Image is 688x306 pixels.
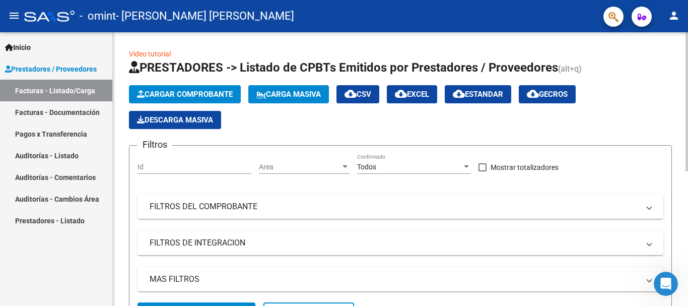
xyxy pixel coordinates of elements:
[20,72,181,106] p: Hola! [PERSON_NAME]
[134,238,167,246] span: Mensajes
[336,85,379,103] button: CSV
[129,60,558,75] span: PRESTADORES -> Listado de CPBTs Emitidos por Prestadores / Proveedores
[345,88,357,100] mat-icon: cloud_download
[20,106,181,123] p: Necesitás ayuda?
[527,90,568,99] span: Gecros
[527,88,539,100] mat-icon: cloud_download
[129,85,241,103] button: Cargar Comprobante
[491,161,559,173] span: Mostrar totalizadores
[357,163,376,171] span: Todos
[129,50,171,58] a: Video tutorial
[654,272,678,296] iframe: Intercom live chat
[248,85,329,103] button: Carga Masiva
[173,16,191,34] div: Cerrar
[150,237,639,249] mat-panel-title: FILTROS DE INTEGRACION
[101,213,201,254] button: Mensajes
[40,238,61,246] span: Inicio
[453,90,503,99] span: Estandar
[395,88,407,100] mat-icon: cloud_download
[10,136,191,163] div: Envíanos un mensaje
[137,195,663,219] mat-expansion-panel-header: FILTROS DEL COMPROBANTE
[387,85,437,103] button: EXCEL
[116,5,294,27] span: - [PERSON_NAME] [PERSON_NAME]
[21,144,168,155] div: Envíanos un mensaje
[395,90,429,99] span: EXCEL
[137,231,663,255] mat-expansion-panel-header: FILTROS DE INTEGRACION
[8,10,20,22] mat-icon: menu
[5,64,97,75] span: Prestadores / Proveedores
[137,90,233,99] span: Cargar Comprobante
[256,90,321,99] span: Carga Masiva
[150,201,639,212] mat-panel-title: FILTROS DEL COMPROBANTE
[259,163,340,171] span: Area
[129,111,221,129] app-download-masive: Descarga masiva de comprobantes (adjuntos)
[5,42,31,53] span: Inicio
[453,88,465,100] mat-icon: cloud_download
[668,10,680,22] mat-icon: person
[519,85,576,103] button: Gecros
[137,138,172,152] h3: Filtros
[558,64,582,74] span: (alt+q)
[137,267,663,291] mat-expansion-panel-header: MAS FILTROS
[150,274,639,285] mat-panel-title: MAS FILTROS
[80,5,116,27] span: - omint
[445,85,511,103] button: Estandar
[137,115,213,125] span: Descarga Masiva
[345,90,371,99] span: CSV
[129,111,221,129] button: Descarga Masiva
